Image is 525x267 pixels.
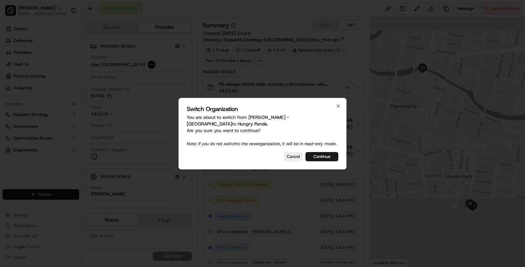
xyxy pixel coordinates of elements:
button: Cancel [284,152,303,161]
span: Hungry Panda [238,121,267,127]
p: You are about to switch from to . Are you sure you want to continue? [187,114,338,147]
span: Note: If you do not switch to the new organization, it will be in read-only mode. [187,141,337,146]
h2: Switch Organization [187,106,338,112]
button: Continue [305,152,338,161]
